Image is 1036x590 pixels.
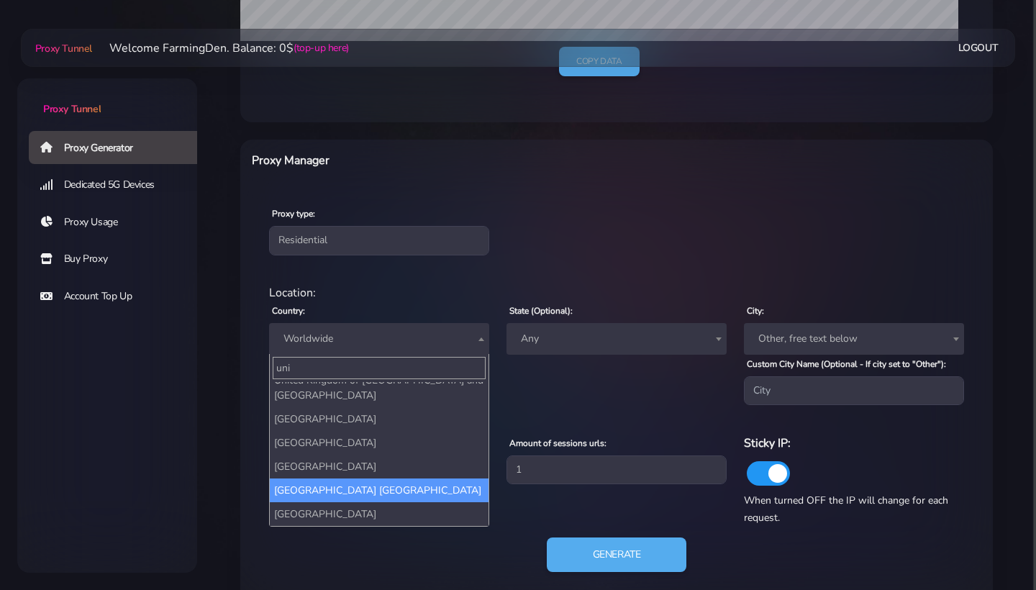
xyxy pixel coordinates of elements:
[35,42,92,55] span: Proxy Tunnel
[270,368,489,407] li: United Kingdom of [GEOGRAPHIC_DATA] and [GEOGRAPHIC_DATA]
[260,417,973,434] div: Proxy Settings:
[278,329,481,349] span: Worldwide
[29,206,209,239] a: Proxy Usage
[747,304,764,317] label: City:
[509,304,573,317] label: State (Optional):
[29,280,209,313] a: Account Top Up
[270,431,489,455] li: [GEOGRAPHIC_DATA]
[29,242,209,276] a: Buy Proxy
[270,478,489,502] li: [GEOGRAPHIC_DATA] [GEOGRAPHIC_DATA]
[269,323,489,355] span: Worldwide
[32,37,92,60] a: Proxy Tunnel
[273,357,486,379] input: Search
[744,376,964,405] input: City
[509,437,606,450] label: Amount of sessions urls:
[958,35,999,61] a: Logout
[294,40,349,55] a: (top-up here)
[744,494,948,525] span: When turned OFF the IP will change for each request.
[270,455,489,478] li: [GEOGRAPHIC_DATA]
[270,502,489,526] li: [GEOGRAPHIC_DATA]
[547,537,687,572] button: Generate
[270,407,489,431] li: [GEOGRAPHIC_DATA]
[272,207,315,220] label: Proxy type:
[515,329,718,349] span: Any
[744,434,964,453] h6: Sticky IP:
[747,358,946,371] label: Custom City Name (Optional - If city set to "Other"):
[824,355,1018,572] iframe: Webchat Widget
[506,323,727,355] span: Any
[29,131,209,164] a: Proxy Generator
[744,323,964,355] span: Other, free text below
[29,168,209,201] a: Dedicated 5G Devices
[92,40,349,57] li: Welcome FarmingDen. Balance: 0$
[272,304,305,317] label: Country:
[43,102,101,116] span: Proxy Tunnel
[252,151,671,170] h6: Proxy Manager
[753,329,955,349] span: Other, free text below
[17,78,197,117] a: Proxy Tunnel
[260,284,973,301] div: Location:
